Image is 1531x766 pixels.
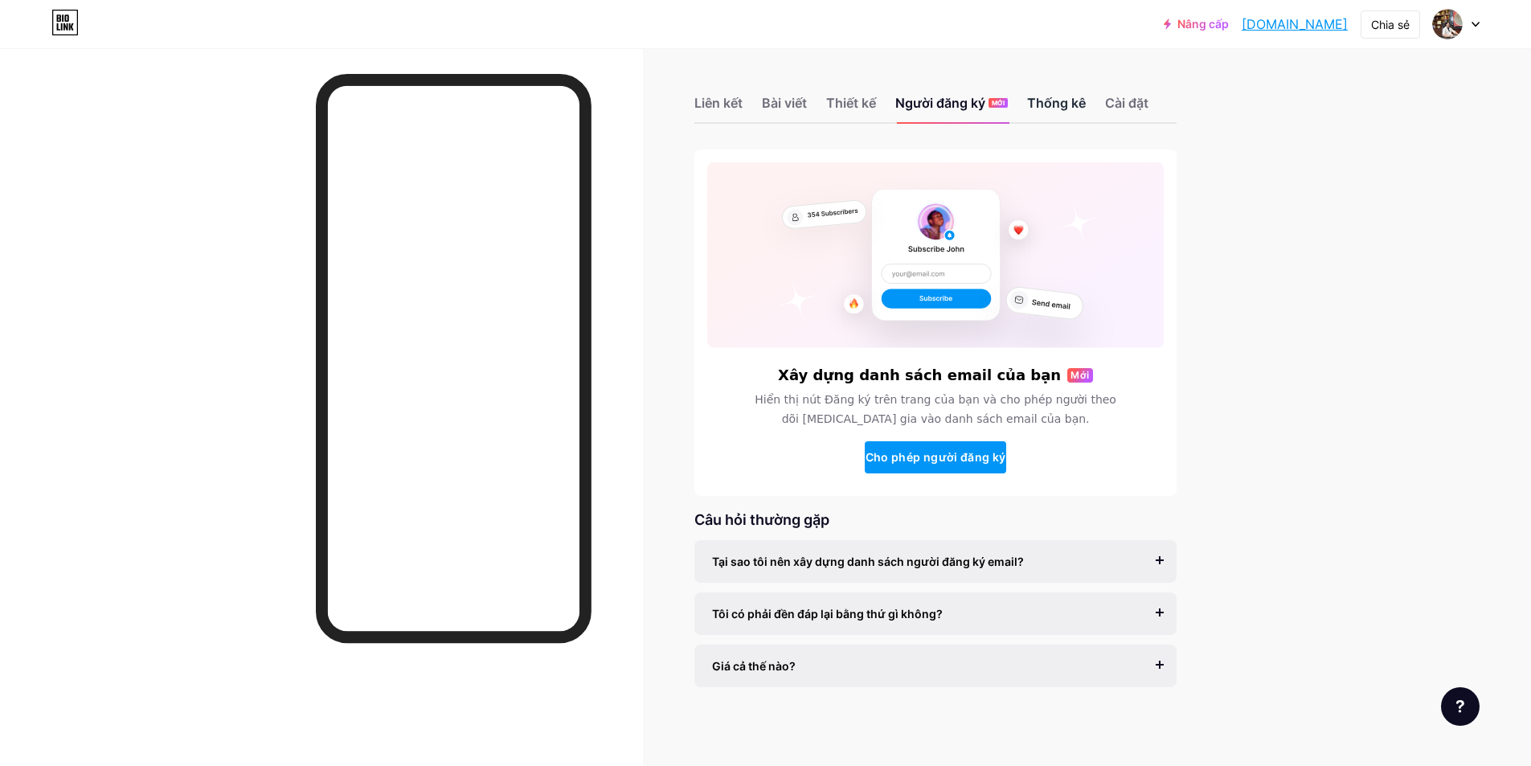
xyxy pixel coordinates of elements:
font: Giá cả thế nào? [712,659,796,673]
font: Hiển thị nút Đăng ký trên trang của bạn và cho phép người theo dõi [MEDICAL_DATA] gia vào danh sá... [755,393,1116,425]
a: [DOMAIN_NAME] [1242,14,1348,34]
font: Thống kê [1027,95,1086,111]
font: Liên kết [694,95,743,111]
font: Bài viết [762,95,807,111]
font: Thiết kế [826,95,876,111]
font: Tôi có phải đền đáp lại bằng thứ gì không? [712,607,943,621]
font: Chia sẻ [1371,18,1410,31]
font: Cài đặt [1105,95,1148,111]
font: Xây dựng danh sách email của bạn [778,367,1061,383]
font: Mới [1070,369,1090,381]
font: Tại sao tôi nên xây dựng danh sách người đăng ký email? [712,555,1024,568]
font: Người đăng ký [895,95,985,111]
img: Ne Jet [1432,9,1463,39]
font: Cho phép người đăng ký [866,450,1006,464]
button: Cho phép người đăng ký [865,441,1006,473]
font: MỚI [992,99,1005,107]
font: [DOMAIN_NAME] [1242,16,1348,32]
font: Nâng cấp [1177,17,1229,31]
font: Câu hỏi thường gặp [694,511,829,528]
